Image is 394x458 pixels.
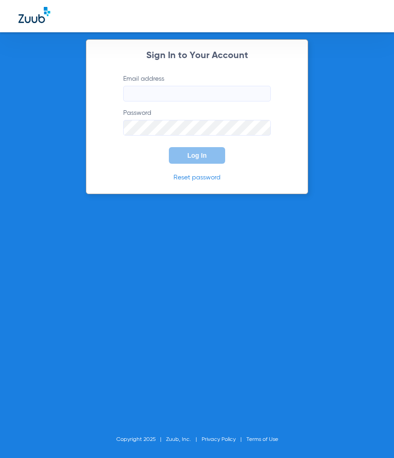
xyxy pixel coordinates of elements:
[123,120,271,136] input: Password
[123,108,271,136] label: Password
[116,435,166,444] li: Copyright 2025
[246,437,278,442] a: Terms of Use
[173,174,221,181] a: Reset password
[202,437,236,442] a: Privacy Policy
[109,51,285,60] h2: Sign In to Your Account
[18,7,50,23] img: Zuub Logo
[169,147,225,164] button: Log In
[123,74,271,101] label: Email address
[187,152,207,159] span: Log In
[166,435,202,444] li: Zuub, Inc.
[123,86,271,101] input: Email address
